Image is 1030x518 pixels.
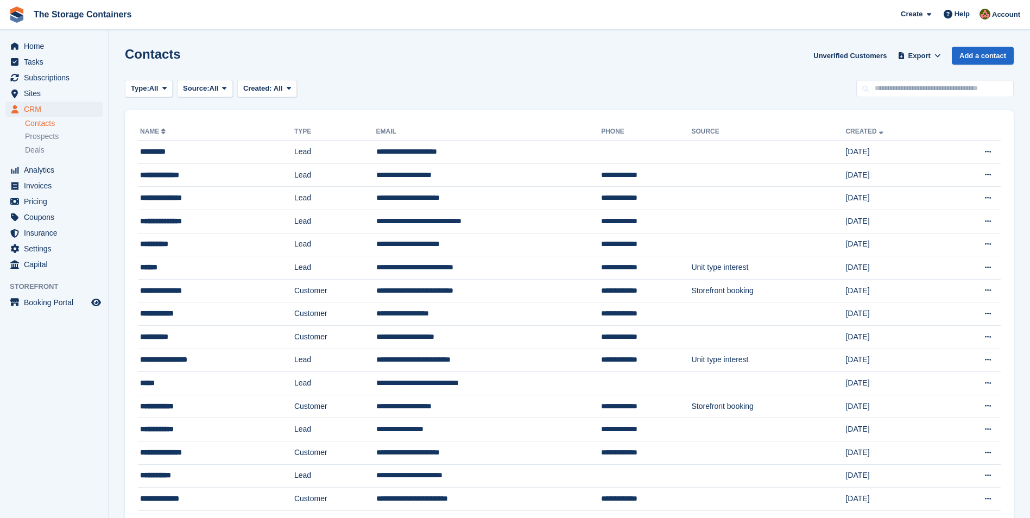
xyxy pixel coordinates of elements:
[10,281,108,292] span: Storefront
[24,162,89,178] span: Analytics
[24,86,89,101] span: Sites
[294,349,376,372] td: Lead
[5,102,103,117] a: menu
[5,210,103,225] a: menu
[845,163,944,187] td: [DATE]
[809,47,891,65] a: Unverified Customers
[24,102,89,117] span: CRM
[5,178,103,193] a: menu
[177,80,233,98] button: Source: All
[294,441,376,464] td: Customer
[294,395,376,418] td: Customer
[210,83,219,94] span: All
[237,80,297,98] button: Created: All
[25,118,103,129] a: Contacts
[845,395,944,418] td: [DATE]
[845,488,944,511] td: [DATE]
[183,83,209,94] span: Source:
[845,256,944,280] td: [DATE]
[895,47,943,65] button: Export
[992,9,1020,20] span: Account
[691,256,845,280] td: Unit type interest
[5,257,103,272] a: menu
[243,84,272,92] span: Created:
[140,128,168,135] a: Name
[5,162,103,178] a: menu
[9,7,25,23] img: stora-icon-8386f47178a22dfd0bd8f6a31ec36ba5ce8667c1dd55bd0f319d3a0aa187defe.svg
[691,123,845,141] th: Source
[601,123,691,141] th: Phone
[5,70,103,85] a: menu
[952,47,1014,65] a: Add a contact
[5,225,103,241] a: menu
[845,372,944,395] td: [DATE]
[845,349,944,372] td: [DATE]
[691,349,845,372] td: Unit type interest
[29,5,136,23] a: The Storage Containers
[294,418,376,441] td: Lead
[845,302,944,326] td: [DATE]
[294,325,376,349] td: Customer
[691,395,845,418] td: Storefront booking
[25,144,103,156] a: Deals
[149,83,159,94] span: All
[131,83,149,94] span: Type:
[845,464,944,488] td: [DATE]
[901,9,922,20] span: Create
[845,210,944,233] td: [DATE]
[5,295,103,310] a: menu
[24,54,89,70] span: Tasks
[24,39,89,54] span: Home
[25,145,45,155] span: Deals
[274,84,283,92] span: All
[90,296,103,309] a: Preview store
[294,372,376,395] td: Lead
[24,295,89,310] span: Booking Portal
[845,233,944,256] td: [DATE]
[5,54,103,70] a: menu
[845,418,944,441] td: [DATE]
[5,86,103,101] a: menu
[845,325,944,349] td: [DATE]
[294,187,376,210] td: Lead
[908,50,931,61] span: Export
[24,225,89,241] span: Insurance
[294,279,376,302] td: Customer
[294,141,376,164] td: Lead
[845,128,885,135] a: Created
[691,279,845,302] td: Storefront booking
[24,257,89,272] span: Capital
[294,464,376,488] td: Lead
[24,194,89,209] span: Pricing
[980,9,990,20] img: Kirsty Simpson
[125,80,173,98] button: Type: All
[125,47,181,61] h1: Contacts
[5,194,103,209] a: menu
[5,39,103,54] a: menu
[955,9,970,20] span: Help
[845,279,944,302] td: [DATE]
[294,210,376,233] td: Lead
[24,210,89,225] span: Coupons
[294,233,376,256] td: Lead
[294,123,376,141] th: Type
[5,241,103,256] a: menu
[294,302,376,326] td: Customer
[845,187,944,210] td: [DATE]
[294,256,376,280] td: Lead
[24,70,89,85] span: Subscriptions
[24,178,89,193] span: Invoices
[25,131,103,142] a: Prospects
[294,488,376,511] td: Customer
[845,141,944,164] td: [DATE]
[294,163,376,187] td: Lead
[24,241,89,256] span: Settings
[25,131,59,142] span: Prospects
[376,123,602,141] th: Email
[845,441,944,464] td: [DATE]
